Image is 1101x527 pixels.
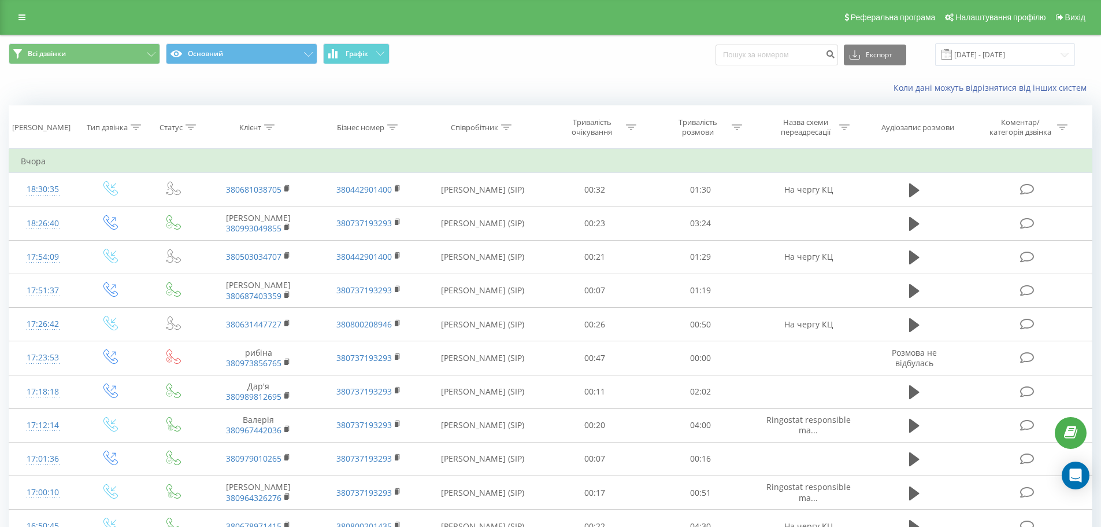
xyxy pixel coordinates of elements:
td: 00:11 [542,375,648,408]
div: Тип дзвінка [87,123,128,132]
td: 00:50 [648,308,754,341]
div: Аудіозапис розмови [881,123,954,132]
a: 380503034707 [226,251,281,262]
div: Назва схеми переадресації [774,117,836,137]
a: 380631447727 [226,319,281,330]
td: 02:02 [648,375,754,408]
td: 00:26 [542,308,648,341]
a: 380964326276 [226,492,281,503]
td: [PERSON_NAME] (SIP) [424,341,542,375]
td: [PERSON_NAME] [203,274,313,307]
td: [PERSON_NAME] (SIP) [424,442,542,476]
td: [PERSON_NAME] [203,476,313,510]
a: 380737193293 [336,419,392,430]
span: Реферальна програма [851,13,936,22]
td: 00:20 [542,408,648,442]
span: Ringostat responsible ma... [766,481,851,503]
td: 00:51 [648,476,754,510]
td: [PERSON_NAME] (SIP) [424,207,542,240]
td: Валерія [203,408,313,442]
div: 17:26:42 [21,313,65,336]
button: Експорт [844,45,906,65]
div: 17:12:14 [21,414,65,437]
td: 03:24 [648,207,754,240]
td: Дар'я [203,375,313,408]
td: 01:19 [648,274,754,307]
div: Тривалість очікування [561,117,623,137]
td: рибіна [203,341,313,375]
a: 380442901400 [336,251,392,262]
a: 380687403359 [226,290,281,301]
td: [PERSON_NAME] (SIP) [424,408,542,442]
a: 380681038705 [226,184,281,195]
td: 00:07 [542,274,648,307]
td: 00:23 [542,207,648,240]
button: Всі дзвінки [9,43,160,64]
td: 00:32 [542,173,648,207]
td: [PERSON_NAME] (SIP) [424,274,542,307]
input: Пошук за номером [716,45,838,65]
td: [PERSON_NAME] (SIP) [424,375,542,408]
a: 380442901400 [336,184,392,195]
div: Коментар/категорія дзвінка [987,117,1054,137]
a: 380737193293 [336,453,392,464]
div: 17:51:37 [21,279,65,302]
a: 380993049855 [226,223,281,234]
td: 01:30 [648,173,754,207]
div: Клієнт [239,123,261,132]
div: Статус [160,123,183,132]
a: 380737193293 [336,487,392,498]
a: 380973856765 [226,358,281,368]
div: 17:00:10 [21,481,65,504]
a: 380989812695 [226,391,281,402]
button: Графік [323,43,390,64]
div: Співробітник [451,123,498,132]
td: [PERSON_NAME] (SIP) [424,173,542,207]
td: Вчора [9,150,1092,173]
span: Налаштування профілю [955,13,1046,22]
a: 380737193293 [336,218,392,229]
div: Open Intercom Messenger [1062,462,1089,489]
td: 00:17 [542,476,648,510]
span: Ringostat responsible ma... [766,414,851,436]
div: Тривалість розмови [667,117,729,137]
span: Розмова не відбулась [892,347,937,368]
div: [PERSON_NAME] [12,123,71,132]
td: 00:47 [542,341,648,375]
td: 00:16 [648,442,754,476]
div: 17:01:36 [21,448,65,470]
td: 01:29 [648,240,754,274]
td: 00:21 [542,240,648,274]
a: Коли дані можуть відрізнятися вiд інших систем [894,82,1092,93]
td: [PERSON_NAME] (SIP) [424,240,542,274]
button: Основний [166,43,317,64]
a: 380800208946 [336,319,392,330]
div: 17:54:09 [21,246,65,268]
div: 18:30:35 [21,178,65,201]
div: 17:18:18 [21,381,65,403]
td: [PERSON_NAME] (SIP) [424,476,542,510]
td: На чергу КЦ [753,308,863,341]
a: 380979010265 [226,453,281,464]
a: 380737193293 [336,285,392,296]
a: 380737193293 [336,352,392,363]
div: Бізнес номер [337,123,384,132]
span: Всі дзвінки [28,49,66,58]
td: 04:00 [648,408,754,442]
td: 00:00 [648,341,754,375]
span: Вихід [1065,13,1085,22]
td: [PERSON_NAME] [203,207,313,240]
div: 17:23:53 [21,347,65,369]
td: На чергу КЦ [753,240,863,274]
td: [PERSON_NAME] (SIP) [424,308,542,341]
a: 380737193293 [336,386,392,397]
span: Графік [346,50,368,58]
div: 18:26:40 [21,212,65,235]
td: 00:07 [542,442,648,476]
a: 380967442036 [226,425,281,436]
td: На чергу КЦ [753,173,863,207]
